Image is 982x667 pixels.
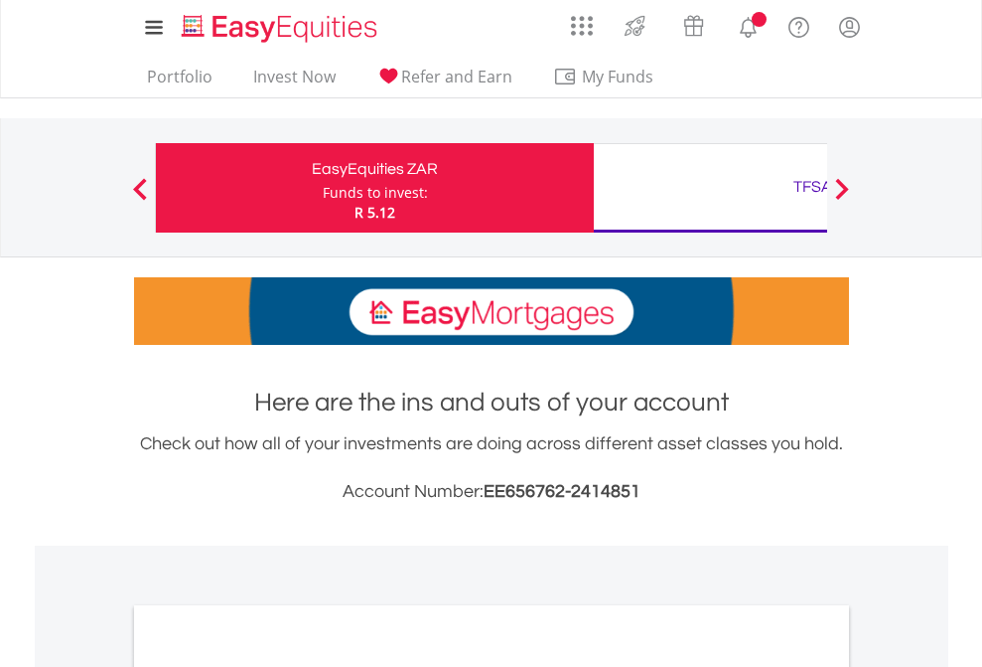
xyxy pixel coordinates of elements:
a: AppsGrid [558,5,606,37]
h3: Account Number: [134,478,849,506]
div: EasyEquities ZAR [168,155,582,183]
div: Check out how all of your investments are doing across different asset classes you hold. [134,430,849,506]
span: R 5.12 [354,203,395,222]
img: EasyEquities_Logo.png [178,12,385,45]
a: Vouchers [664,5,723,42]
a: My Profile [824,5,875,49]
img: grid-menu-icon.svg [571,15,593,37]
img: vouchers-v2.svg [677,10,710,42]
a: FAQ's and Support [773,5,824,45]
span: Refer and Earn [401,66,512,87]
img: EasyMortage Promotion Banner [134,277,849,345]
div: Funds to invest: [323,183,428,203]
span: EE656762-2414851 [484,482,640,501]
a: Home page [174,5,385,45]
a: Invest Now [245,67,344,97]
a: Notifications [723,5,773,45]
img: thrive-v2.svg [619,10,651,42]
button: Next [822,188,862,208]
h1: Here are the ins and outs of your account [134,385,849,420]
a: Portfolio [139,67,220,97]
span: My Funds [553,64,683,89]
a: Refer and Earn [368,67,520,97]
button: Previous [120,188,160,208]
